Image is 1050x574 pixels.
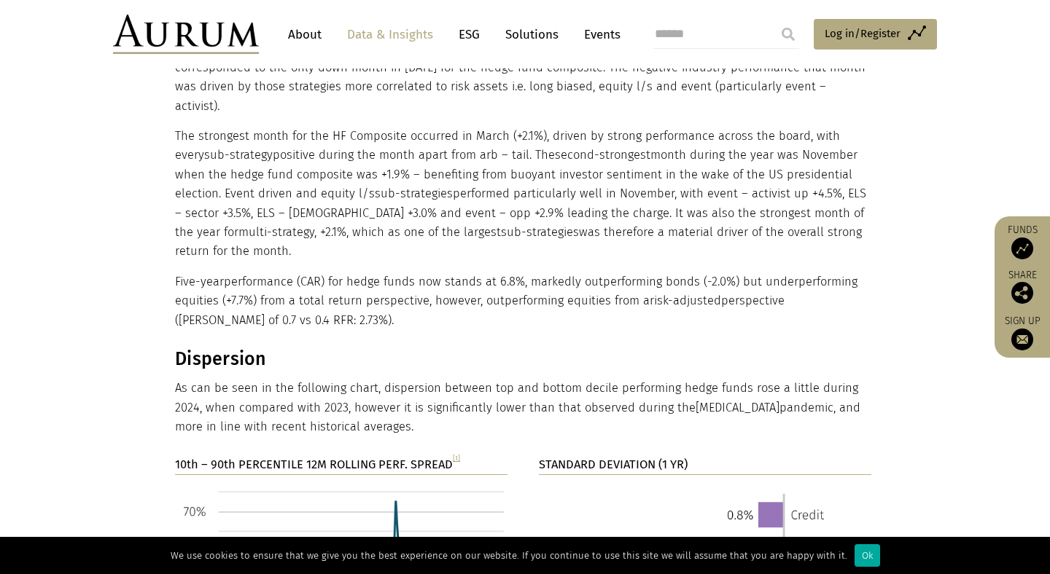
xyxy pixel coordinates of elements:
div: Share [1002,270,1043,304]
span: sub-strategies [501,225,579,239]
p: As can be seen in the following chart, dispersion between top and bottom decile performing hedge ... [175,379,871,436]
span: sub-strategies [375,186,453,200]
a: Sign up [1002,315,1043,350]
a: Solutions [498,21,566,48]
a: Events [577,21,621,48]
strong: 10th – 90th PERCENTILE 12M ROLLING PERF. SPREAD [175,457,460,471]
p: performance (CAR) for hedge funds now stands at 6.8%, markedly outperforming bonds (-2.0%) but un... [175,272,871,330]
a: About [281,21,329,48]
a: [1] [453,454,460,462]
img: Access Funds [1011,237,1033,259]
a: Funds [1002,224,1043,259]
span: multi-strategy [238,225,314,239]
div: Ok [855,544,880,567]
span: second-strongest [555,148,650,162]
p: The strongest month for the HF Composite occurred in March (+2.1%), driven by strong performance ... [175,127,871,262]
span: risk-adjusted [650,294,721,307]
a: Data & Insights [340,21,440,48]
input: Submit [774,20,803,49]
span: [MEDICAL_DATA] [696,401,779,414]
h3: Dispersion [175,348,871,370]
span: Log in/Register [825,25,901,42]
span: Five-year [175,275,224,288]
strong: STANDARD DEVIATION (1 YR) [539,457,688,471]
a: ESG [451,21,487,48]
img: Sign up to our newsletter [1011,329,1033,350]
a: Log in/Register [814,19,937,50]
img: Aurum [113,15,259,54]
img: Share this post [1011,282,1033,304]
span: sub-strategy [204,148,273,162]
